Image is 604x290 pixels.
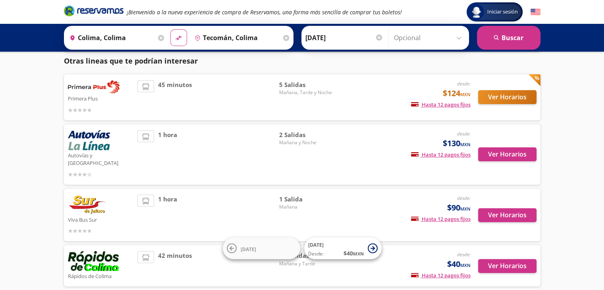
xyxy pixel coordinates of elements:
span: [DATE] [241,246,256,252]
button: [DATE] [223,238,300,259]
span: $ 40 [343,249,364,257]
button: Ver Horarios [478,259,536,273]
span: Mañana [279,203,335,211]
span: Hasta 12 pagos fijos [411,272,471,279]
img: Primera Plus [68,80,120,94]
input: Buscar Destino [191,28,281,48]
button: English [531,7,540,17]
span: Mañana y Tarde [279,260,335,267]
span: $90 [447,202,471,214]
small: MXN [460,141,471,147]
p: Primera Plus [68,93,134,103]
button: [DATE]Desde:$40MXN [304,238,382,259]
span: Mañana, Tarde y Noche [279,89,335,96]
p: Autovías y [GEOGRAPHIC_DATA] [68,150,134,167]
span: 45 minutos [158,80,192,114]
button: Ver Horarios [478,90,536,104]
span: Mañana y Noche [279,139,335,146]
input: Elegir Fecha [305,28,383,48]
em: desde: [457,251,471,258]
span: 5 Salidas [279,80,335,89]
button: Ver Horarios [478,208,536,222]
span: Hasta 12 pagos fijos [411,101,471,108]
span: [DATE] [308,242,324,248]
span: $40 [447,258,471,270]
em: desde: [457,130,471,137]
span: 1 hora [158,130,177,179]
img: Rápidos de Colima [68,251,119,271]
i: Brand Logo [64,5,124,17]
small: MXN [353,251,364,257]
p: Rápidos de Colima [68,271,134,280]
button: Ver Horarios [478,147,536,161]
small: MXN [460,206,471,212]
span: 2 Salidas [279,130,335,139]
span: $130 [443,137,471,149]
span: 1 hora [158,195,177,236]
small: MXN [460,262,471,268]
button: Buscar [477,26,540,50]
img: Viva Bus Sur [68,195,107,215]
input: Buscar Origen [66,28,156,48]
a: Brand Logo [64,5,124,19]
span: Iniciar sesión [484,8,521,16]
span: $124 [443,87,471,99]
p: Otras lineas que te podrían interesar [64,56,540,66]
small: MXN [460,91,471,97]
input: Opcional [394,28,465,48]
em: desde: [457,80,471,87]
em: ¡Bienvenido a la nueva experiencia de compra de Reservamos, una forma más sencilla de comprar tus... [127,8,402,16]
span: Hasta 12 pagos fijos [411,151,471,158]
span: Hasta 12 pagos fijos [411,215,471,222]
span: 42 minutos [158,251,192,280]
em: desde: [457,195,471,201]
p: Viva Bus Sur [68,215,134,224]
span: Desde: [308,250,324,257]
img: Autovías y La Línea [68,130,110,150]
span: 1 Salida [279,195,335,204]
